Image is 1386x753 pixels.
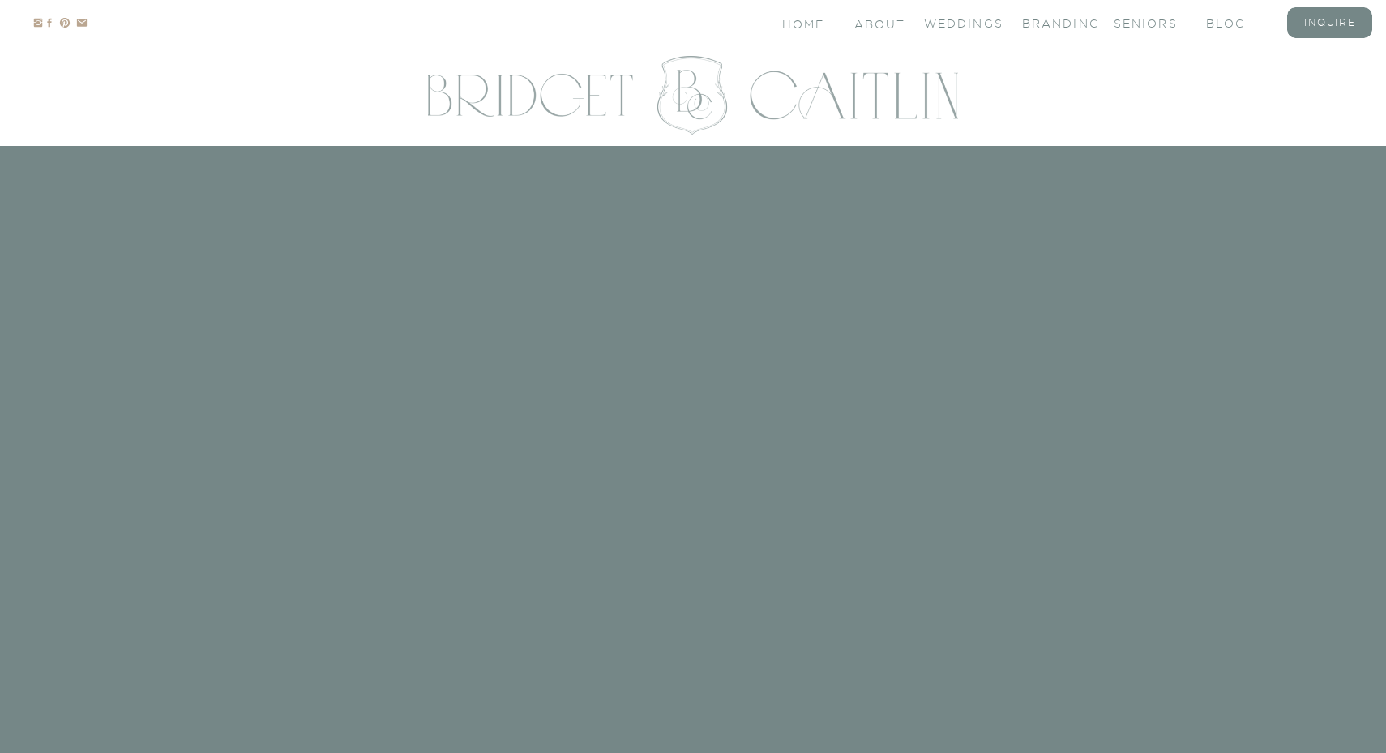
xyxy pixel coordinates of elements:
[854,16,903,30] a: About
[1206,15,1271,29] a: blog
[1114,15,1179,29] a: seniors
[1298,15,1362,29] a: inquire
[924,15,989,29] a: Weddings
[1022,15,1087,29] a: branding
[782,16,827,30] a: Home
